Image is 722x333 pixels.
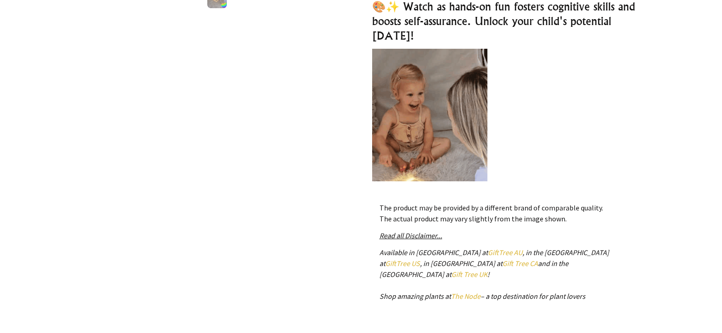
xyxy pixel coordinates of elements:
em: Available in [GEOGRAPHIC_DATA] at , in the [GEOGRAPHIC_DATA] at , in [GEOGRAPHIC_DATA] at and in ... [379,248,609,301]
a: GiftTree AU [488,248,522,257]
a: Gift Tree CA [502,259,538,268]
p: The product may be provided by a different brand of comparable quality. The actual product may va... [379,202,631,224]
a: Gift Tree UK [451,270,487,279]
a: GiftTree US [385,259,420,268]
a: The Node [451,292,481,301]
a: Read all Disclaimer... [379,231,442,240]
p: Features: [372,49,638,267]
